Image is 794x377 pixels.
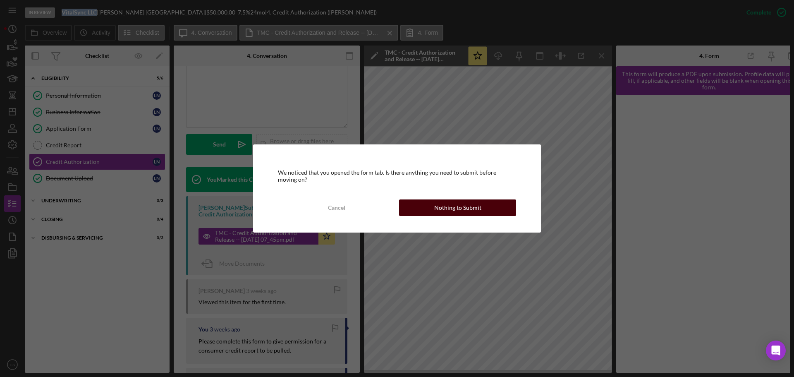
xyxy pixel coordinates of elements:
[278,199,395,216] button: Cancel
[399,199,516,216] button: Nothing to Submit
[278,169,516,182] div: We noticed that you opened the form tab. Is there anything you need to submit before moving on?
[328,199,345,216] div: Cancel
[434,199,481,216] div: Nothing to Submit
[766,341,786,360] div: Open Intercom Messenger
